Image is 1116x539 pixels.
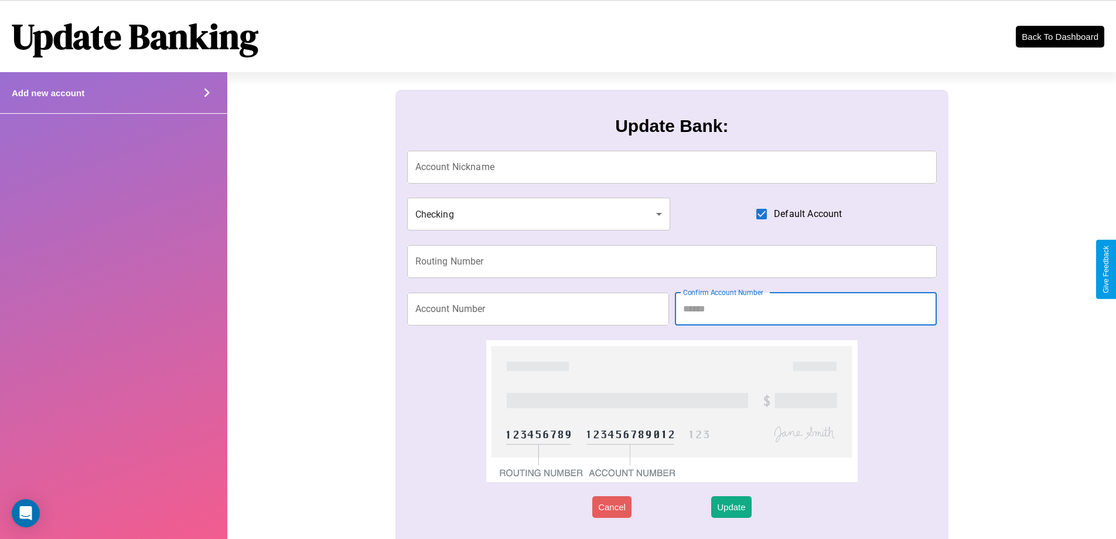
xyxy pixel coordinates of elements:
[12,12,258,60] h1: Update Banking
[486,340,857,482] img: check
[407,198,671,230] div: Checking
[12,88,84,98] h4: Add new account
[774,207,842,221] span: Default Account
[615,116,728,136] h3: Update Bank:
[1102,246,1110,293] div: Give Feedback
[683,287,763,297] label: Confirm Account Number
[592,496,632,518] button: Cancel
[12,499,40,527] div: Open Intercom Messenger
[711,496,751,518] button: Update
[1016,26,1104,48] button: Back To Dashboard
